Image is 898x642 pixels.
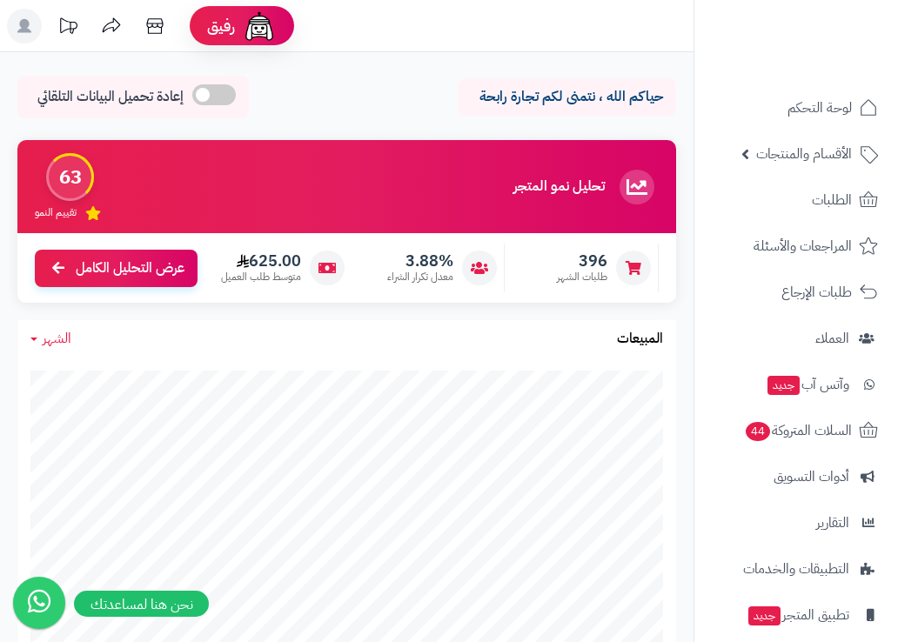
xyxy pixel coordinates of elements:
[815,326,849,351] span: العملاء
[221,251,301,271] span: 625.00
[30,329,71,349] a: الشهر
[744,418,852,443] span: السلات المتروكة
[472,87,663,107] p: حياكم الله ، نتمنى لكم تجارة رابحة
[207,16,235,37] span: رفيق
[705,548,888,590] a: التطبيقات والخدمات
[35,205,77,220] span: تقييم النمو
[557,270,607,284] span: طلبات الشهر
[705,456,888,498] a: أدوات التسويق
[46,9,90,48] a: تحديثات المنصة
[748,606,781,625] span: جديد
[387,270,453,284] span: معدل تكرار الشراء
[705,271,888,313] a: طلبات الإرجاع
[705,179,888,221] a: الطلبات
[767,376,800,395] span: جديد
[35,250,198,287] a: عرض التحليل الكامل
[387,251,453,271] span: 3.88%
[705,594,888,636] a: تطبيق المتجرجديد
[816,511,849,535] span: التقارير
[221,270,301,284] span: متوسط طلب العميل
[76,258,184,278] span: عرض التحليل الكامل
[746,422,770,441] span: 44
[557,251,607,271] span: 396
[781,280,852,304] span: طلبات الإرجاع
[37,87,184,107] span: إعادة تحميل البيانات التلقائي
[513,179,605,195] h3: تحليل نمو المتجر
[754,234,852,258] span: المراجعات والأسئلة
[617,331,663,347] h3: المبيعات
[705,318,888,359] a: العملاء
[774,465,849,489] span: أدوات التسويق
[756,142,852,166] span: الأقسام والمنتجات
[705,225,888,267] a: المراجعات والأسئلة
[705,364,888,405] a: وآتس آبجديد
[705,502,888,544] a: التقارير
[242,9,277,43] img: ai-face.png
[705,410,888,451] a: السلات المتروكة44
[43,328,71,349] span: الشهر
[705,87,888,129] a: لوحة التحكم
[747,603,849,627] span: تطبيق المتجر
[812,188,852,212] span: الطلبات
[766,372,849,397] span: وآتس آب
[787,96,852,120] span: لوحة التحكم
[743,557,849,581] span: التطبيقات والخدمات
